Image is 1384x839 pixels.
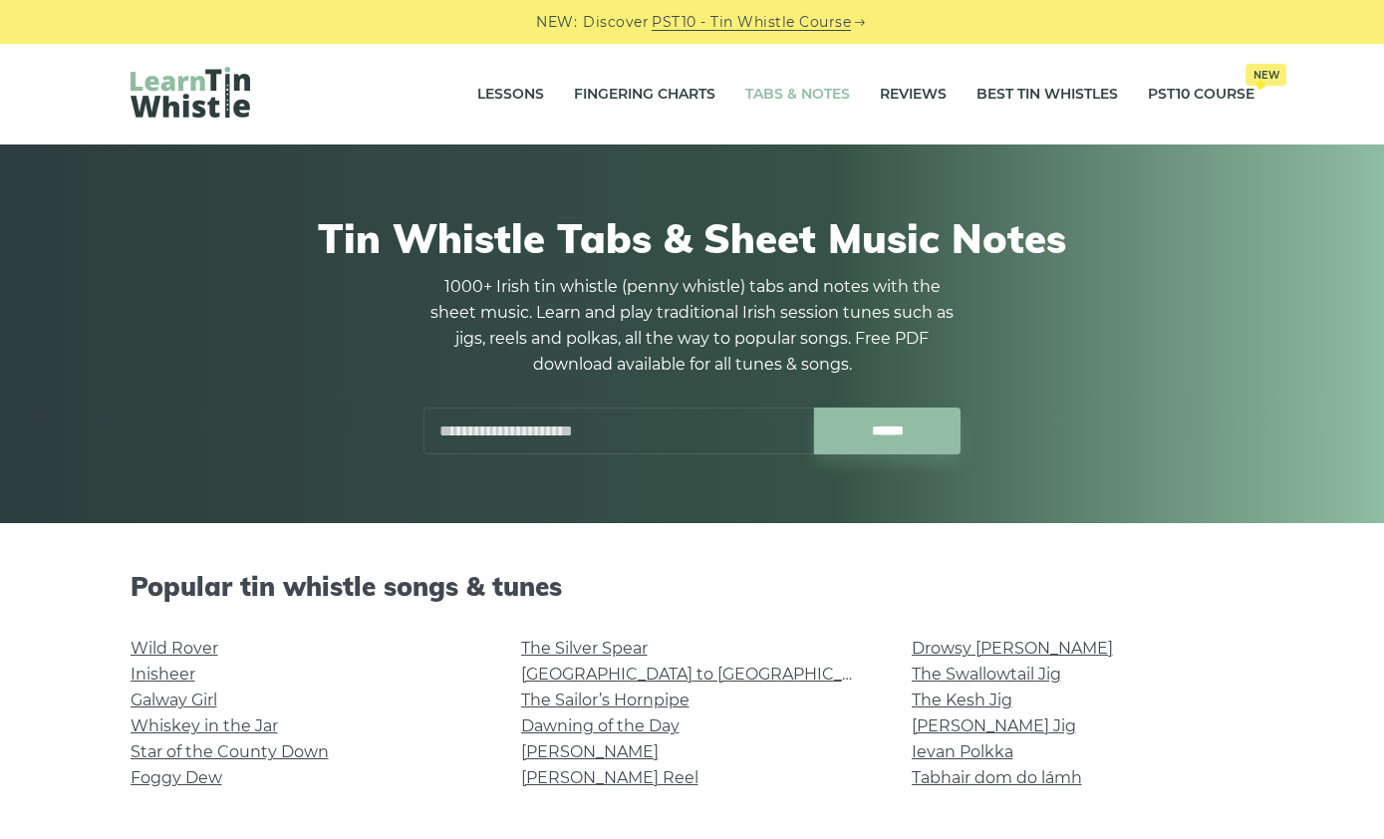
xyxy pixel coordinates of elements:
a: Wild Rover [131,639,218,658]
a: Reviews [880,70,947,120]
a: Fingering Charts [574,70,715,120]
h1: Tin Whistle Tabs & Sheet Music Notes [131,214,1254,262]
p: 1000+ Irish tin whistle (penny whistle) tabs and notes with the sheet music. Learn and play tradi... [423,274,962,378]
a: Tabs & Notes [745,70,850,120]
a: [GEOGRAPHIC_DATA] to [GEOGRAPHIC_DATA] [521,665,889,684]
a: [PERSON_NAME] Jig [912,716,1076,735]
a: Tabhair dom do lámh [912,768,1082,787]
a: Foggy Dew [131,768,222,787]
img: LearnTinWhistle.com [131,67,250,118]
h2: Popular tin whistle songs & tunes [131,571,1254,602]
a: [PERSON_NAME] Reel [521,768,698,787]
a: Galway Girl [131,691,217,709]
a: Lessons [477,70,544,120]
a: The Silver Spear [521,639,648,658]
a: The Sailor’s Hornpipe [521,691,690,709]
a: Ievan Polkka [912,742,1013,761]
a: [PERSON_NAME] [521,742,659,761]
span: New [1246,64,1286,86]
a: The Kesh Jig [912,691,1012,709]
a: Dawning of the Day [521,716,680,735]
a: Star of the County Down [131,742,329,761]
a: Whiskey in the Jar [131,716,278,735]
a: Best Tin Whistles [976,70,1118,120]
a: Drowsy [PERSON_NAME] [912,639,1113,658]
a: PST10 CourseNew [1148,70,1254,120]
a: Inisheer [131,665,195,684]
a: The Swallowtail Jig [912,665,1061,684]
